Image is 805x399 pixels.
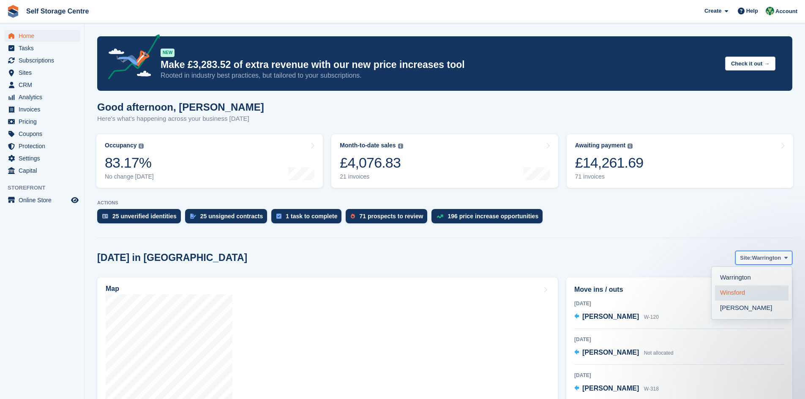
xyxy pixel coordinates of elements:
img: icon-info-grey-7440780725fd019a000dd9b08b2336e03edf1995a4989e88bcd33f0948082b44.svg [139,144,144,149]
span: Help [746,7,758,15]
span: Sites [19,67,69,79]
p: Make £3,283.52 of extra revenue with our new price increases tool [161,59,718,71]
div: Awaiting payment [575,142,626,149]
div: 25 unsigned contracts [200,213,263,220]
p: ACTIONS [97,200,792,206]
a: Winsford [715,285,789,301]
a: [PERSON_NAME] W-120 [574,312,659,323]
span: Analytics [19,91,69,103]
span: Online Store [19,194,69,206]
img: stora-icon-8386f47178a22dfd0bd8f6a31ec36ba5ce8667c1dd55bd0f319d3a0aa187defe.svg [7,5,19,18]
h2: [DATE] in [GEOGRAPHIC_DATA] [97,252,247,263]
a: 1 task to complete [271,209,346,228]
img: price-adjustments-announcement-icon-8257ccfd72463d97f412b2fc003d46551f7dbcb40ab6d574587a9cd5c0d94... [101,34,160,82]
span: W-120 [644,314,659,320]
a: menu [4,79,80,91]
a: 25 unverified identities [97,209,185,228]
span: [PERSON_NAME] [582,349,639,356]
a: [PERSON_NAME] W-318 [574,383,659,394]
h2: Move ins / outs [574,285,784,295]
a: 25 unsigned contracts [185,209,272,228]
a: menu [4,91,80,103]
a: Occupancy 83.17% No change [DATE] [96,134,323,188]
div: £4,076.83 [340,154,403,171]
a: menu [4,54,80,66]
div: 25 unverified identities [112,213,177,220]
a: menu [4,30,80,42]
div: 196 price increase opportunities [448,213,538,220]
div: Month-to-date sales [340,142,396,149]
a: menu [4,128,80,140]
div: 71 prospects to review [359,213,423,220]
span: Settings [19,152,69,164]
a: menu [4,67,80,79]
a: Warrington [715,270,789,285]
a: menu [4,140,80,152]
a: [PERSON_NAME] [715,301,789,316]
img: task-75834270c22a3079a89374b754ae025e5fb1db73e45f91037f5363f120a921f8.svg [276,214,281,219]
img: verify_identity-adf6edd0f0f0b5bbfe63781bf79b02c33cf7c696d77639b501bdc392416b5a36.svg [102,214,108,219]
a: menu [4,165,80,176]
span: Account [775,7,797,16]
div: NEW [161,49,175,57]
img: icon-info-grey-7440780725fd019a000dd9b08b2336e03edf1995a4989e88bcd33f0948082b44.svg [628,144,633,149]
button: Check it out → [725,57,775,71]
p: Rooted in industry best practices, but tailored to your subscriptions. [161,71,718,80]
span: Tasks [19,42,69,54]
div: 1 task to complete [286,213,337,220]
a: menu [4,116,80,128]
div: £14,261.69 [575,154,644,171]
span: [PERSON_NAME] [582,385,639,392]
div: 83.17% [105,154,154,171]
span: Coupons [19,128,69,140]
a: Preview store [70,195,80,205]
img: Neil Taylor [766,7,774,15]
span: Site: [740,254,752,262]
a: Month-to-date sales £4,076.83 21 invoices [331,134,558,188]
a: menu [4,194,80,206]
div: [DATE] [574,300,784,307]
div: No change [DATE] [105,173,154,180]
span: Subscriptions [19,54,69,66]
span: Warrington [752,254,781,262]
a: 196 price increase opportunities [431,209,547,228]
a: Awaiting payment £14,261.69 71 invoices [567,134,793,188]
div: 71 invoices [575,173,644,180]
img: contract_signature_icon-13c848040528278c33f63329250d36e43548de30e8caae1d1a13099fd9432cc5.svg [190,214,196,219]
div: [DATE] [574,336,784,343]
a: menu [4,103,80,115]
span: Protection [19,140,69,152]
span: Invoices [19,103,69,115]
button: Site: Warrington [735,251,792,265]
h1: Good afternoon, [PERSON_NAME] [97,101,264,113]
img: prospect-51fa495bee0391a8d652442698ab0144808aea92771e9ea1ae160a38d050c398.svg [351,214,355,219]
span: Home [19,30,69,42]
a: 71 prospects to review [346,209,431,228]
p: Here's what's happening across your business [DATE] [97,114,264,124]
span: Capital [19,165,69,176]
a: menu [4,42,80,54]
span: Storefront [8,184,84,192]
span: Create [704,7,721,15]
span: Pricing [19,116,69,128]
a: menu [4,152,80,164]
h2: Map [106,285,119,293]
span: [PERSON_NAME] [582,313,639,320]
a: Self Storage Centre [23,4,92,18]
img: price_increase_opportunities-93ffe204e8149a01c8c9dc8f82e8f89637d9d84a8eef4429ea346261dce0b2c0.svg [437,214,443,218]
div: 21 invoices [340,173,403,180]
span: CRM [19,79,69,91]
a: [PERSON_NAME] Not allocated [574,347,674,358]
span: Not allocated [644,350,674,356]
span: W-318 [644,386,659,392]
div: Occupancy [105,142,136,149]
img: icon-info-grey-7440780725fd019a000dd9b08b2336e03edf1995a4989e88bcd33f0948082b44.svg [398,144,403,149]
div: [DATE] [574,372,784,379]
